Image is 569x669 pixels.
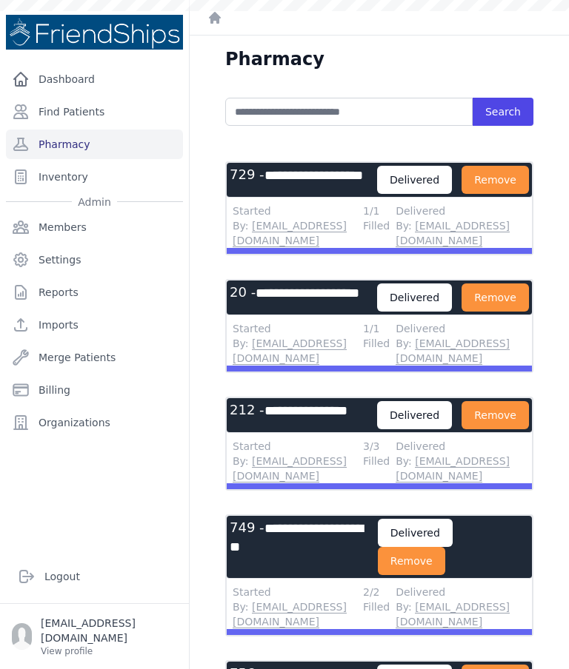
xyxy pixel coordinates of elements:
div: 1/1 Filled [363,204,390,248]
div: Started By: [233,204,357,248]
div: Delivered By: [396,321,526,366]
a: Billing [6,375,183,405]
a: Dashboard [6,64,183,94]
a: Merge Patients [6,343,183,372]
div: Delivered By: [396,439,526,483]
div: 3/3 Filled [363,439,390,483]
div: 1/1 Filled [363,321,390,366]
button: Search [473,98,533,126]
a: Imports [6,310,183,340]
div: Started By: [233,321,357,366]
div: Delivered [378,519,453,547]
a: Logout [12,562,177,591]
button: Remove [462,283,529,312]
h1: Pharmacy [225,47,325,71]
a: Settings [6,245,183,275]
button: Remove [378,547,445,575]
div: Delivered By: [396,204,526,248]
h3: 20 - [230,283,377,312]
div: Delivered By: [396,585,526,629]
p: View profile [41,645,177,657]
div: Delivered [377,283,452,312]
h3: 212 - [230,401,377,429]
span: Admin [72,195,117,209]
a: Inventory [6,162,183,192]
p: [EMAIL_ADDRESS][DOMAIN_NAME] [41,616,177,645]
a: Find Patients [6,97,183,127]
a: [EMAIL_ADDRESS][DOMAIN_NAME] View profile [12,616,177,657]
h3: 729 - [230,166,377,194]
div: Delivered [377,166,452,194]
h3: 749 - [230,519,378,575]
div: Started By: [233,439,357,483]
img: Medical Missions EMR [6,15,183,50]
a: Pharmacy [6,130,183,159]
div: 2/2 Filled [363,585,390,629]
button: Remove [462,401,529,429]
div: Started By: [233,585,357,629]
a: Reports [6,278,183,307]
a: Organizations [6,408,183,437]
a: Members [6,212,183,242]
div: Delivered [377,401,452,429]
button: Remove [462,166,529,194]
